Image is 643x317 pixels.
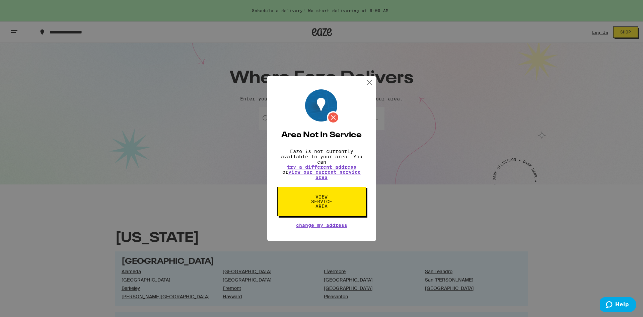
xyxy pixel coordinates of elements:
[305,89,340,124] img: Location
[288,169,361,180] a: view our current service area
[277,194,366,200] a: View Service Area
[277,187,366,216] button: View Service Area
[365,78,374,87] img: close.svg
[296,223,347,228] button: Change My Address
[277,149,366,180] p: Eaze is not currently available in your area. You can or
[304,194,339,209] span: View Service Area
[600,297,636,314] iframe: Opens a widget where you can find more information
[287,165,356,169] button: try a different address
[277,131,366,139] h2: Area Not In Service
